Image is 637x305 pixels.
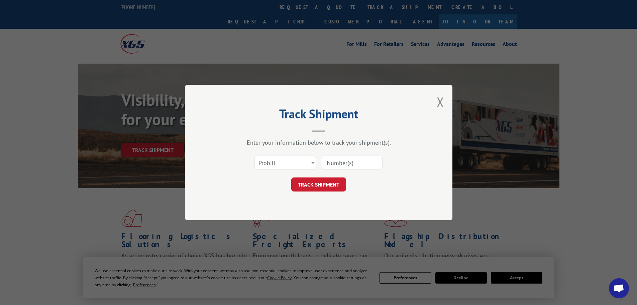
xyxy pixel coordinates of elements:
h2: Track Shipment [218,109,419,122]
input: Number(s) [321,156,383,170]
button: TRACK SHIPMENT [291,177,346,192]
button: Close modal [437,93,444,111]
div: Enter your information below to track your shipment(s). [218,139,419,146]
div: Open chat [609,278,629,298]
